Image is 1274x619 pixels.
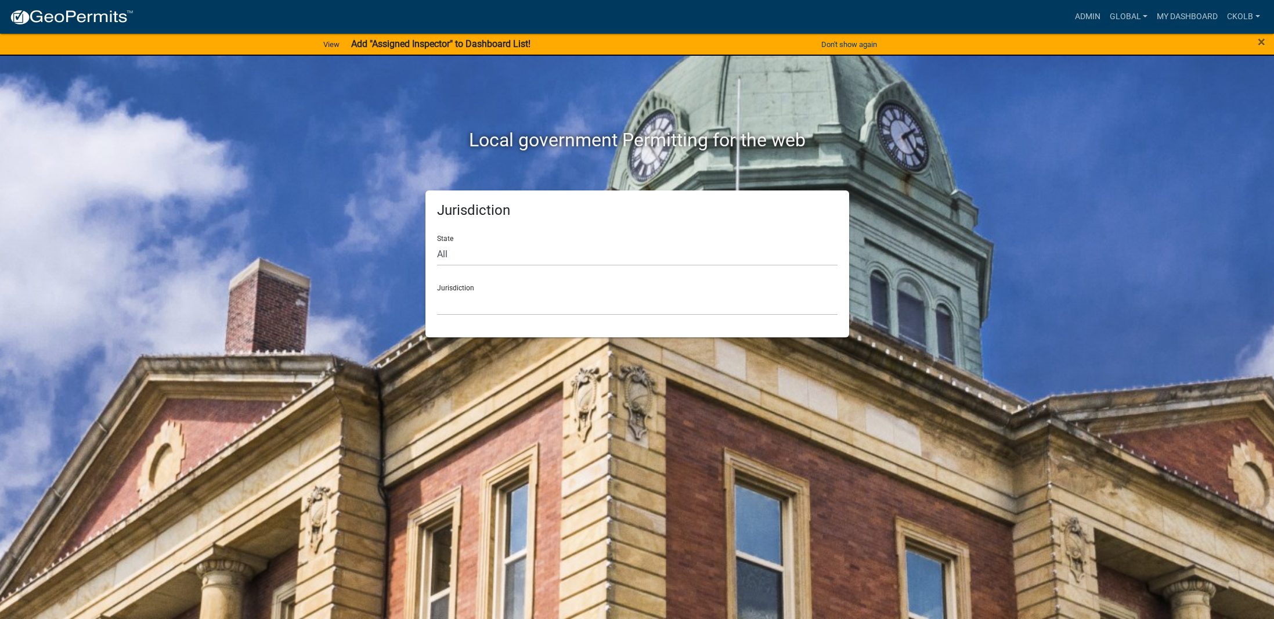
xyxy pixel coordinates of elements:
button: Close [1258,35,1265,49]
a: Global [1105,6,1153,28]
h5: Jurisdiction [437,202,838,219]
h2: Local government Permitting for the web [315,129,959,151]
button: Don't show again [817,35,882,54]
a: View [319,35,344,54]
strong: Add "Assigned Inspector" to Dashboard List! [351,38,530,49]
span: × [1258,34,1265,50]
a: Admin [1070,6,1105,28]
a: My Dashboard [1152,6,1222,28]
a: ckolb [1222,6,1265,28]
